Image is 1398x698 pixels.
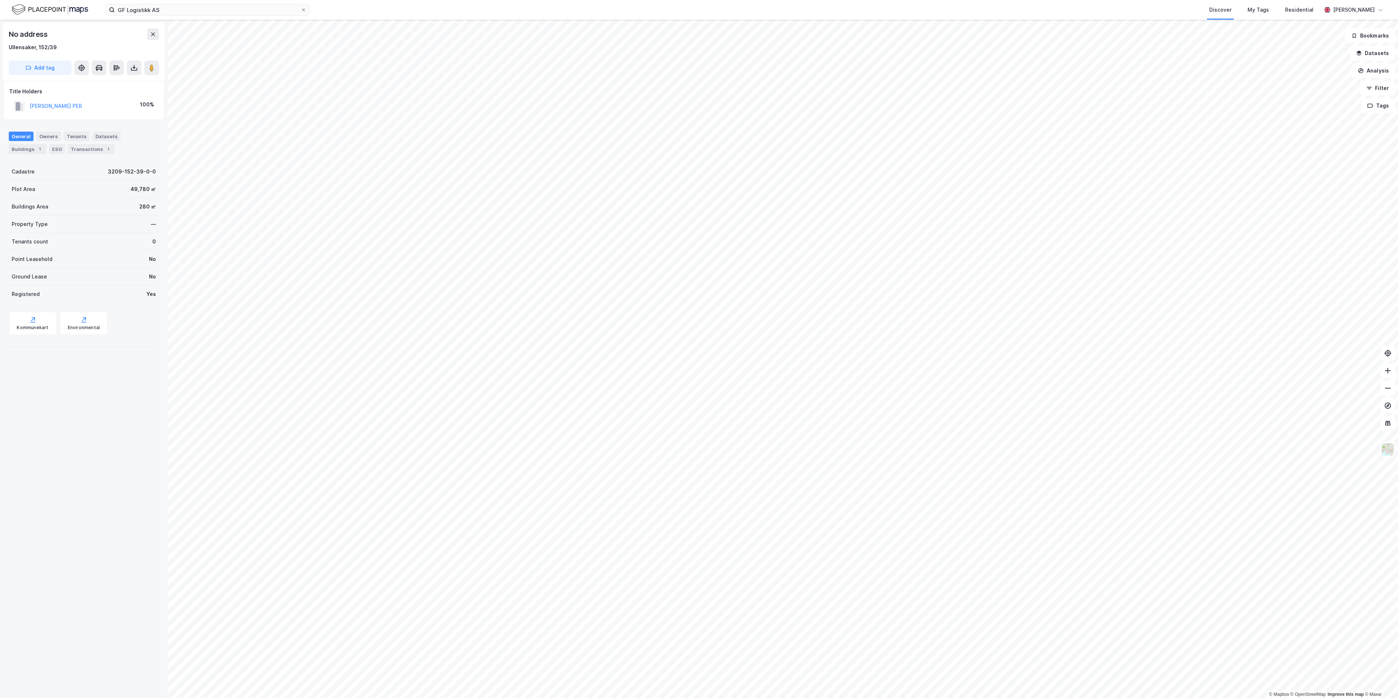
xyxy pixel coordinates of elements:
a: Improve this map [1328,692,1364,697]
div: Datasets [93,132,121,141]
div: Point Leasehold [12,255,52,264]
div: Property Type [12,220,48,229]
iframe: Chat Widget [1362,663,1398,698]
div: Discover [1209,5,1231,14]
div: — [151,220,156,229]
div: Buildings [9,144,46,154]
div: Owners [36,132,61,141]
div: Title Holders [9,87,158,96]
button: Add tag [9,61,71,75]
div: General [9,132,34,141]
div: 1 [36,145,43,153]
div: 3209-152-39-0-0 [108,167,156,176]
div: [PERSON_NAME] [1333,5,1375,14]
div: ESG [49,144,65,154]
div: Buildings Area [12,202,48,211]
div: No [149,255,156,264]
div: Tenants [64,132,90,141]
div: 1 [105,145,112,153]
div: Tenants count [12,237,48,246]
div: Environmental [68,325,100,331]
div: Residential [1285,5,1313,14]
div: Yes [146,290,156,299]
input: Search by address, cadastre, landlords, tenants or people [115,4,301,15]
div: Plot Area [12,185,35,194]
div: Kommunekart [17,325,48,331]
div: No address [9,28,49,40]
a: Mapbox [1269,692,1289,697]
a: OpenStreetMap [1291,692,1326,697]
div: Transactions [68,144,115,154]
button: Tags [1361,98,1395,113]
img: logo.f888ab2527a4732fd821a326f86c7f29.svg [12,3,88,16]
div: Cadastre [12,167,35,176]
button: Bookmarks [1345,28,1395,43]
div: My Tags [1248,5,1269,14]
div: 0 [152,237,156,246]
button: Filter [1360,81,1395,95]
img: Z [1381,442,1395,456]
div: Registered [12,290,40,299]
div: No [149,272,156,281]
button: Analysis [1352,63,1395,78]
div: Ullensaker, 152/39 [9,43,57,52]
div: 49,780 ㎡ [130,185,156,194]
button: Datasets [1350,46,1395,61]
div: 280 ㎡ [139,202,156,211]
div: 100% [140,100,154,109]
div: Ground Lease [12,272,47,281]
